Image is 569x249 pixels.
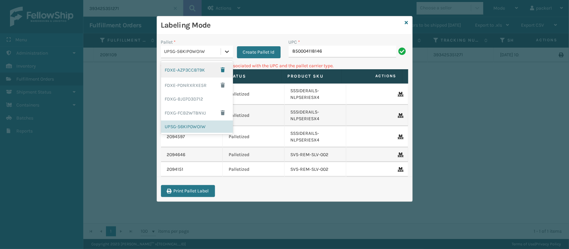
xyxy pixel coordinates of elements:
td: SSSIDERAILS-NLPSERIESX4 [285,105,347,126]
td: SSSIDERAILS-NLPSERIESX4 [285,126,347,147]
button: Print Pallet Label [161,185,215,197]
label: Product SKU [288,73,336,79]
td: Palletized [223,84,285,105]
div: FDXG-FCB2WT8NVJ [161,105,233,121]
i: Remove From Pallet [398,113,402,118]
td: Palletized [223,105,285,126]
a: 2094597 [167,133,185,140]
i: Remove From Pallet [398,92,402,97]
button: Create Pallet Id [237,46,281,58]
td: SVS-REM-SLV-002 [285,162,347,177]
i: Remove From Pallet [398,134,402,139]
h3: Labeling Mode [161,20,402,30]
i: Remove From Pallet [398,167,402,172]
p: Can't find any fulfillment orders associated with the UPC and the pallet carrier type. [161,62,408,69]
div: FDXE-AZP3CC8T9K [161,62,233,78]
div: FDXE-PDNRXRXE5R [161,78,233,93]
a: 2094646 [167,151,186,158]
label: UPC [289,39,300,46]
label: Pallet [161,39,176,46]
div: UPSG-56KIP0WOIW [161,121,233,133]
td: Palletized [223,147,285,162]
span: Actions [344,71,401,82]
td: Palletized [223,126,285,147]
a: 2094151 [167,166,184,173]
td: SSSIDERAILS-NLPSERIESX4 [285,84,347,105]
label: Status [227,73,275,79]
i: Remove From Pallet [398,152,402,157]
td: Palletized [223,162,285,177]
td: SVS-REM-SLV-002 [285,147,347,162]
div: UPSG-56KIP0WOIW [164,48,221,55]
div: FDXG-BJ07O3D712 [161,93,233,105]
